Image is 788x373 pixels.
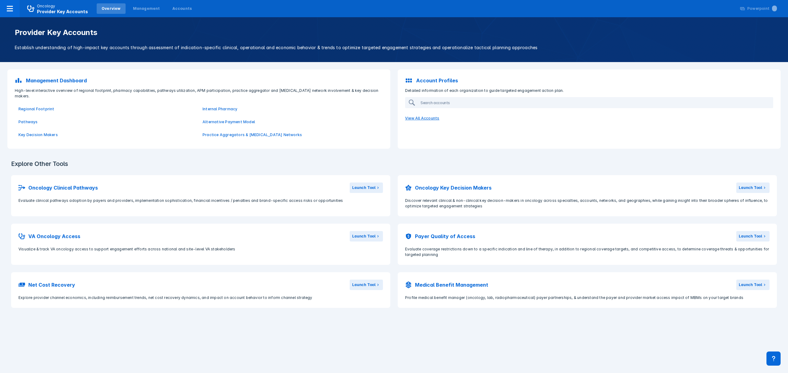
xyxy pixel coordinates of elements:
[133,6,160,11] div: Management
[415,281,488,289] h2: Medical Benefit Management
[352,234,376,239] div: Launch Tool
[736,183,770,193] button: Launch Tool
[28,281,75,289] h2: Net Cost Recovery
[203,119,379,125] a: Alternative Payment Model
[37,3,55,9] p: Oncology
[747,6,777,11] div: Powerpoint
[11,73,387,88] a: Management Dashboard
[102,6,121,11] div: Overview
[352,185,376,190] div: Launch Tool
[28,233,80,240] h2: VA Oncology Access
[401,73,777,88] a: Account Profiles
[739,234,762,239] div: Launch Tool
[172,6,192,11] div: Accounts
[11,88,387,99] p: High-level interactive overview of regional footprint, pharmacy capabilities, pathways utilizatio...
[18,198,383,203] p: Evaluate clinical pathways adoption by payers and providers, implementation sophistication, finan...
[18,246,383,252] p: Visualize & track VA oncology access to support engagement efforts across national and site-level...
[401,88,777,93] p: Detailed information of each organization to guide targeted engagement action plan.
[37,9,88,14] span: Provider Key Accounts
[97,3,126,14] a: Overview
[203,132,379,138] a: Practice Aggregators & [MEDICAL_DATA] Networks
[18,119,195,125] a: Pathways
[418,98,603,108] input: Search accounts
[766,351,781,366] div: Contact Support
[350,280,383,290] button: Launch Tool
[405,198,770,209] p: Discover relevant clinical & non-clinical key decision-makers in oncology across specialties, acc...
[18,295,383,300] p: Explore provider channel economics, including reimbursement trends, net cost recovery dynamics, a...
[203,106,379,112] a: Internal Pharmacy
[26,77,87,84] p: Management Dashboard
[350,183,383,193] button: Launch Tool
[416,77,458,84] p: Account Profiles
[415,233,475,240] h2: Payer Quality of Access
[401,112,777,125] a: View All Accounts
[15,44,773,51] p: Establish understanding of high-impact key accounts through assessment of indication-specific cli...
[18,132,195,138] a: Key Decision Makers
[739,185,762,190] div: Launch Tool
[128,3,165,14] a: Management
[405,295,770,300] p: Profile medical benefit manager (oncology, lab, radiopharmaceutical) payer partnerships, & unders...
[352,282,376,288] div: Launch Tool
[15,28,773,37] h1: Provider Key Accounts
[18,106,195,112] a: Regional Footprint
[167,3,197,14] a: Accounts
[350,231,383,241] button: Launch Tool
[736,231,770,241] button: Launch Tool
[739,282,762,288] div: Launch Tool
[405,246,770,257] p: Evaluate coverage restrictions down to a specific indication and line of therapy, in addition to ...
[415,184,492,191] h2: Oncology Key Decision Makers
[7,156,72,171] h3: Explore Other Tools
[28,184,98,191] h2: Oncology Clinical Pathways
[736,280,770,290] button: Launch Tool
